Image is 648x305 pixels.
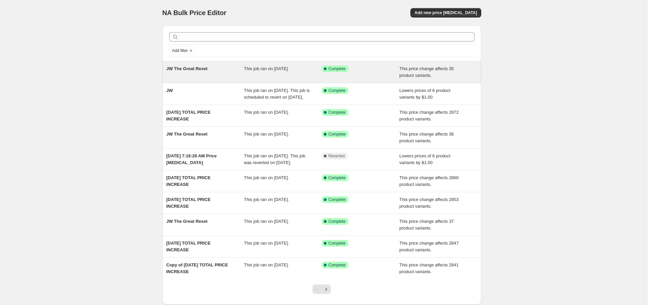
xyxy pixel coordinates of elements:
[399,153,450,165] span: Lowers prices of 6 product variants by $1.00
[329,88,346,93] span: Complete
[329,175,346,181] span: Complete
[244,175,289,180] span: This job ran on [DATE].
[244,197,289,202] span: This job ran on [DATE].
[329,197,346,202] span: Complete
[166,241,211,252] span: [DATE] TOTAL PRICE INCREASE
[244,219,289,224] span: This job ran on [DATE].
[329,241,346,246] span: Complete
[244,88,310,100] span: This job ran on [DATE]. This job is scheduled to revert on [DATE].
[166,175,211,187] span: [DATE] TOTAL PRICE INCREASE
[399,66,454,78] span: This price change affects 35 product variants.
[166,219,208,224] span: JW The Great Reset
[162,9,227,16] span: NA Bulk Price Editor
[329,66,346,71] span: Complete
[329,219,346,224] span: Complete
[166,153,217,165] span: [DATE] 7:16:28 AM Price [MEDICAL_DATA]
[244,153,305,165] span: This job ran on [DATE]. This job was reverted on [DATE].
[399,88,450,100] span: Lowers prices of 6 product variants by $1.00
[329,132,346,137] span: Complete
[172,48,188,53] span: Add filter
[166,110,211,121] span: [DATE] TOTAL PRICE INCREASE
[244,262,289,267] span: This job ran on [DATE].
[399,241,459,252] span: This price change affects 2847 product variants.
[166,66,208,71] span: JW The Great Reset
[399,175,459,187] span: This price change affects 2860 product variants.
[166,88,173,93] span: JW
[244,241,289,246] span: This job ran on [DATE].
[329,262,346,268] span: Complete
[399,132,454,143] span: This price change affects 36 product variants.
[414,10,477,15] span: Add new price [MEDICAL_DATA]
[399,262,459,274] span: This price change affects 2841 product variants.
[166,132,208,137] span: JW The Great Reset
[166,197,211,209] span: [DATE] TOTAL PRICE INCREASE
[169,47,196,55] button: Add filter
[244,66,289,71] span: This job ran on [DATE].
[244,110,289,115] span: This job ran on [DATE].
[410,8,481,17] button: Add new price [MEDICAL_DATA]
[399,110,459,121] span: This price change affects 2872 product variants.
[312,285,331,294] nav: Pagination
[166,262,228,274] span: Copy of [DATE] TOTAL PRICE INCREASE
[321,285,331,294] button: Next
[329,153,345,159] span: Reverted
[329,110,346,115] span: Complete
[399,197,459,209] span: This price change affects 2853 product variants.
[399,219,454,231] span: This price change affects 37 product variants.
[244,132,289,137] span: This job ran on [DATE].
